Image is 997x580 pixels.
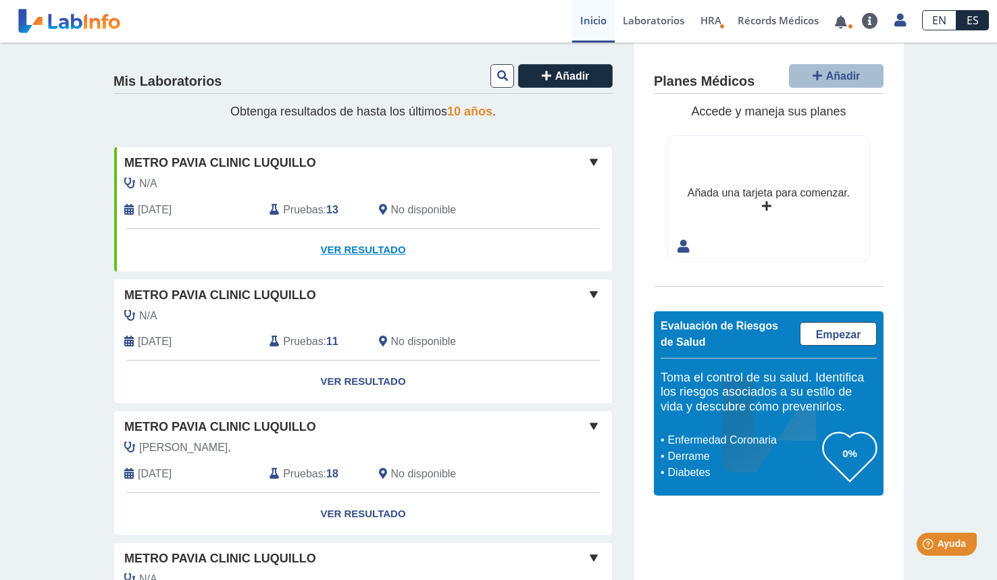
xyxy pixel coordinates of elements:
button: Añadir [789,64,884,88]
span: Añadir [826,70,861,82]
li: Diabetes [664,465,823,481]
button: Añadir [518,64,613,88]
div: : [259,466,368,482]
b: 11 [326,336,338,347]
h5: Toma el control de su salud. Identifica los riesgos asociados a su estilo de vida y descubre cómo... [661,371,877,415]
a: ES [956,10,989,30]
span: Accede y maneja sus planes [691,105,846,118]
span: 2025-09-29 [138,202,172,218]
h3: 0% [823,445,877,462]
b: 18 [326,468,338,479]
span: Pruebas [283,334,323,350]
span: No disponible [391,334,457,350]
span: Jimenez Mejia, [139,440,231,456]
span: 10 años [447,105,492,118]
b: 13 [326,204,338,215]
span: Metro Pavia Clinic Luquillo [124,418,316,436]
a: EN [922,10,956,30]
span: No disponible [391,202,457,218]
span: HRA [700,14,721,27]
h4: Planes Médicos [654,74,755,90]
span: 2025-08-12 [138,466,172,482]
span: 2025-09-02 [138,334,172,350]
span: Metro Pavia Clinic Luquillo [124,550,316,568]
span: Metro Pavia Clinic Luquillo [124,154,316,172]
li: Derrame [664,448,823,465]
span: No disponible [391,466,457,482]
span: Obtenga resultados de hasta los últimos . [230,105,496,118]
div: : [259,334,368,350]
span: N/A [139,308,157,324]
div: : [259,202,368,218]
span: Evaluación de Riesgos de Salud [661,320,778,348]
div: Añada una tarjeta para comenzar. [688,185,850,201]
span: Pruebas [283,202,323,218]
iframe: Help widget launcher [877,527,982,565]
a: Ver Resultado [114,493,612,535]
h4: Mis Laboratorios [113,74,222,90]
span: Metro Pavia Clinic Luquillo [124,286,316,305]
a: Ver Resultado [114,361,612,403]
li: Enfermedad Coronaria [664,432,823,448]
span: Empezar [816,329,861,340]
span: N/A [139,176,157,192]
span: Añadir [555,70,590,82]
a: Ver Resultado [114,229,612,271]
a: Empezar [800,322,877,346]
span: Pruebas [283,466,323,482]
